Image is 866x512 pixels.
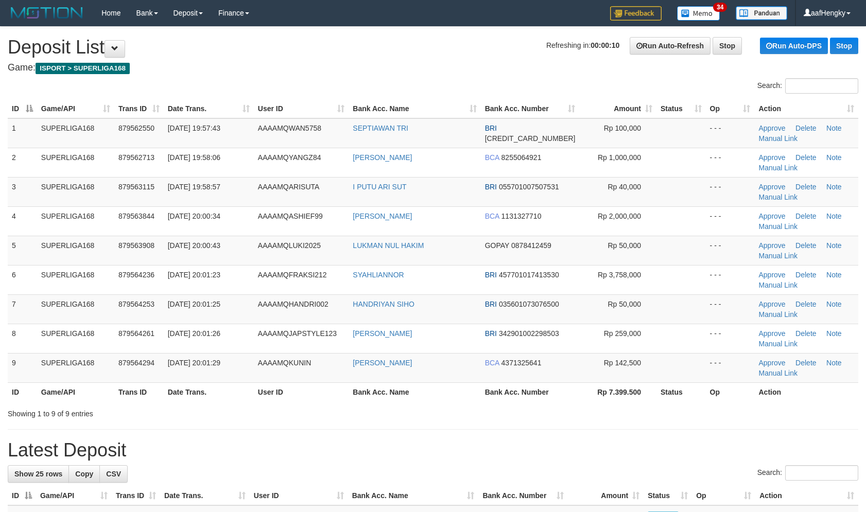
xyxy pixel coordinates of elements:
span: [DATE] 19:58:57 [168,183,220,191]
td: SUPERLIGA168 [37,265,114,294]
a: Approve [758,212,785,220]
span: Copy 055701007507531 to clipboard [499,183,559,191]
span: Rp 1,000,000 [598,153,641,162]
th: Action: activate to sort column ascending [755,486,858,505]
span: BRI [485,329,497,338]
a: Approve [758,359,785,367]
span: GOPAY [485,241,509,250]
a: Show 25 rows [8,465,69,483]
td: SUPERLIGA168 [37,324,114,353]
th: Game/API: activate to sort column ascending [37,99,114,118]
td: - - - [706,265,755,294]
span: Rp 259,000 [604,329,641,338]
th: Game/API: activate to sort column ascending [36,486,112,505]
a: Manual Link [758,369,798,377]
a: Delete [795,212,816,220]
th: Trans ID [114,382,164,401]
span: BRI [485,183,497,191]
td: SUPERLIGA168 [37,148,114,177]
a: Approve [758,183,785,191]
td: 9 [8,353,37,382]
td: 8 [8,324,37,353]
span: [DATE] 20:00:43 [168,241,220,250]
a: HANDRIYAN SIHO [353,300,414,308]
span: BCA [485,359,499,367]
td: - - - [706,148,755,177]
a: Approve [758,329,785,338]
a: Stop [713,37,742,55]
th: Status: activate to sort column ascending [644,486,692,505]
a: Note [826,271,842,279]
span: BRI [485,271,497,279]
th: Trans ID: activate to sort column ascending [112,486,160,505]
td: - - - [706,353,755,382]
a: Delete [795,241,816,250]
a: Note [826,212,842,220]
a: Note [826,153,842,162]
span: Copy 035601073076500 to clipboard [499,300,559,308]
span: BRI [485,124,497,132]
span: Copy [75,470,93,478]
th: Date Trans.: activate to sort column ascending [164,99,254,118]
div: Showing 1 to 9 of 9 entries [8,404,353,419]
span: AAAAMQJAPSTYLE123 [258,329,337,338]
span: Copy 457701017413530 to clipboard [499,271,559,279]
a: Manual Link [758,193,798,201]
strong: 00:00:10 [591,41,619,49]
span: Rp 3,758,000 [598,271,641,279]
a: Delete [795,359,816,367]
span: BCA [485,153,499,162]
span: AAAAMQYANGZ84 [258,153,321,162]
span: 879562550 [118,124,154,132]
span: 879564261 [118,329,154,338]
th: Bank Acc. Number: activate to sort column ascending [481,99,580,118]
span: Show 25 rows [14,470,62,478]
th: Bank Acc. Name: activate to sort column ascending [349,99,480,118]
td: 1 [8,118,37,148]
a: Stop [830,38,858,54]
span: Copy 8255064921 to clipboard [501,153,542,162]
td: SUPERLIGA168 [37,236,114,265]
th: Action [754,382,858,401]
span: BRI [485,300,497,308]
a: Manual Link [758,340,798,348]
td: 2 [8,148,37,177]
a: Manual Link [758,222,798,231]
span: AAAAMQWAN5758 [258,124,321,132]
span: 879563115 [118,183,154,191]
a: Delete [795,300,816,308]
span: 879562713 [118,153,154,162]
span: 879563844 [118,212,154,220]
a: [PERSON_NAME] [353,153,412,162]
a: Approve [758,300,785,308]
td: 3 [8,177,37,206]
a: Manual Link [758,310,798,319]
a: Manual Link [758,252,798,260]
span: [DATE] 19:58:06 [168,153,220,162]
label: Search: [757,78,858,94]
th: Status [656,382,706,401]
th: Trans ID: activate to sort column ascending [114,99,164,118]
th: Op [706,382,755,401]
span: Rp 100,000 [604,124,641,132]
span: Copy 1131327710 to clipboard [501,212,542,220]
img: MOTION_logo.png [8,5,86,21]
td: - - - [706,324,755,353]
a: Approve [758,271,785,279]
td: SUPERLIGA168 [37,353,114,382]
a: Note [826,241,842,250]
a: Manual Link [758,281,798,289]
a: [PERSON_NAME] [353,212,412,220]
span: 879564294 [118,359,154,367]
span: [DATE] 20:01:23 [168,271,220,279]
th: Rp 7.399.500 [579,382,656,401]
span: 34 [713,3,727,12]
span: BCA [485,212,499,220]
a: Run Auto-DPS [760,38,828,54]
th: Bank Acc. Number: activate to sort column ascending [478,486,568,505]
span: AAAAMQKUNIN [258,359,311,367]
a: Note [826,329,842,338]
a: Delete [795,329,816,338]
span: [DATE] 19:57:43 [168,124,220,132]
a: Approve [758,241,785,250]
